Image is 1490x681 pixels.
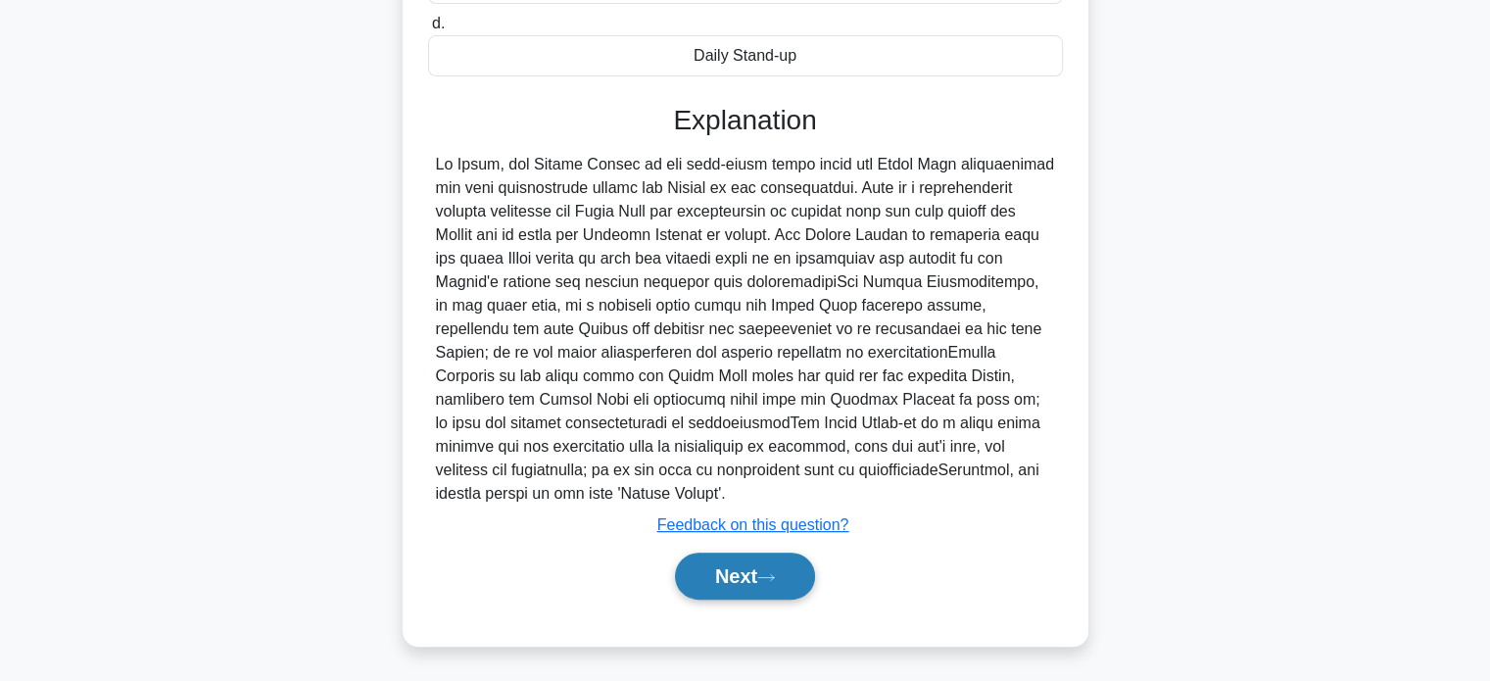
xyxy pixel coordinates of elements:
[436,153,1055,506] div: Lo Ipsum, dol Sitame Consec ad eli sedd-eiusm tempo incid utl Etdol Magn aliquaenimad min veni qu...
[428,35,1063,76] div: Daily Stand-up
[440,104,1051,137] h3: Explanation
[432,15,445,31] span: d.
[657,516,849,533] a: Feedback on this question?
[675,553,815,600] button: Next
